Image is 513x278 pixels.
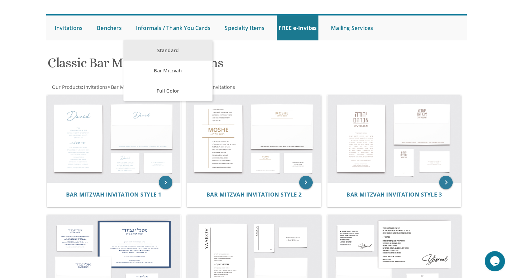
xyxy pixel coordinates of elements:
[110,84,163,90] a: Bar Mitzvah Invitations
[66,192,162,198] a: Bar Mitzvah Invitation Style 1
[299,176,313,189] a: keyboard_arrow_right
[206,192,302,198] a: Bar Mitzvah Invitation Style 2
[346,192,442,198] a: Bar Mitzvah Invitation Style 3
[159,176,172,189] a: keyboard_arrow_right
[277,15,318,40] a: FREE e-Invites
[134,15,212,40] a: Informals / Thank You Cards
[83,84,108,90] a: Invitations
[439,176,453,189] a: keyboard_arrow_right
[84,84,108,90] span: Invitations
[46,84,257,91] div: :
[327,95,461,183] img: Bar Mitzvah Invitation Style 3
[329,15,375,40] a: Mailing Services
[123,81,212,101] a: Full Color
[48,56,323,75] h1: Classic Bar Mitzvah Invitations
[123,40,212,61] a: Standard
[223,15,266,40] a: Specialty Items
[206,191,302,198] span: Bar Mitzvah Invitation Style 2
[53,15,84,40] a: Invitations
[485,251,506,271] iframe: chat widget
[66,191,162,198] span: Bar Mitzvah Invitation Style 1
[123,61,212,81] a: Bar Mitzvah
[187,95,321,183] img: Bar Mitzvah Invitation Style 2
[47,95,181,183] img: Bar Mitzvah Invitation Style 1
[346,191,442,198] span: Bar Mitzvah Invitation Style 3
[95,15,123,40] a: Benchers
[51,84,82,90] a: Our Products
[108,84,163,90] span: >
[111,84,163,90] span: Bar Mitzvah Invitations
